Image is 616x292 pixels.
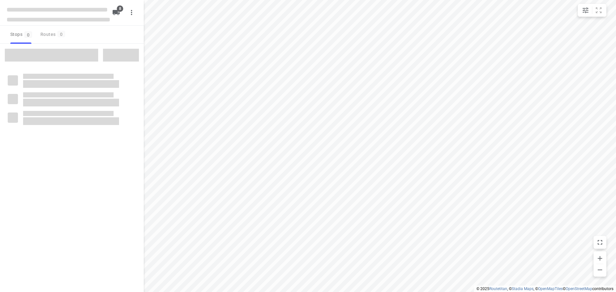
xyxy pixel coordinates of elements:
[578,4,606,17] div: small contained button group
[489,287,507,291] a: Routetitan
[476,287,613,291] li: © 2025 , © , © © contributors
[566,287,592,291] a: OpenStreetMap
[512,287,534,291] a: Stadia Maps
[538,287,563,291] a: OpenMapTiles
[579,4,592,17] button: Map settings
